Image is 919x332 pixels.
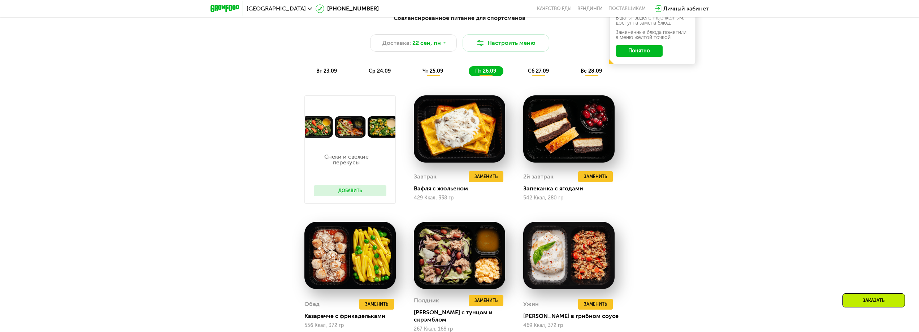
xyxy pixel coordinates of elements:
[247,6,306,12] span: [GEOGRAPHIC_DATA]
[581,68,602,74] span: вс 28.09
[316,4,379,13] a: [PHONE_NUMBER]
[523,299,539,310] div: Ужин
[314,154,379,165] p: Снеки и свежие перекусы
[382,39,411,47] span: Доставка:
[577,6,603,12] a: Вендинги
[523,185,620,192] div: Запеканка с ягодами
[365,301,388,308] span: Заменить
[523,323,615,328] div: 469 Ккал, 372 гр
[304,299,320,310] div: Обед
[578,299,613,310] button: Заменить
[414,195,505,201] div: 429 Ккал, 338 гр
[414,171,437,182] div: Завтрак
[663,4,709,13] div: Личный кабинет
[414,185,511,192] div: Вафля с жюльеном
[412,39,441,47] span: 22 сен, пн
[316,68,337,74] span: вт 23.09
[414,295,439,306] div: Полдник
[304,323,396,328] div: 556 Ккал, 372 гр
[246,14,673,23] div: Сбалансированное питание для спортсменов
[469,295,503,306] button: Заменить
[304,312,402,320] div: Казаречче с фрикадельками
[578,171,613,182] button: Заменить
[359,299,394,310] button: Заменить
[616,30,689,40] div: Заменённые блюда пометили в меню жёлтой точкой.
[523,195,615,201] div: 542 Ккал, 280 гр
[616,16,689,26] div: В даты, выделенные желтым, доступна замена блюд.
[584,173,607,180] span: Заменить
[469,171,503,182] button: Заменить
[475,68,496,74] span: пт 26.09
[523,171,554,182] div: 2й завтрак
[414,309,511,323] div: [PERSON_NAME] с тунцом и скрэмблом
[842,293,905,307] div: Заказать
[528,68,549,74] span: сб 27.09
[414,326,505,332] div: 267 Ккал, 168 гр
[584,301,607,308] span: Заменить
[422,68,443,74] span: чт 25.09
[616,45,663,57] button: Понятно
[523,312,620,320] div: [PERSON_NAME] в грибном соусе
[314,185,386,196] button: Добавить
[369,68,391,74] span: ср 24.09
[463,34,549,52] button: Настроить меню
[608,6,646,12] div: поставщикам
[537,6,572,12] a: Качество еды
[474,297,498,304] span: Заменить
[474,173,498,180] span: Заменить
